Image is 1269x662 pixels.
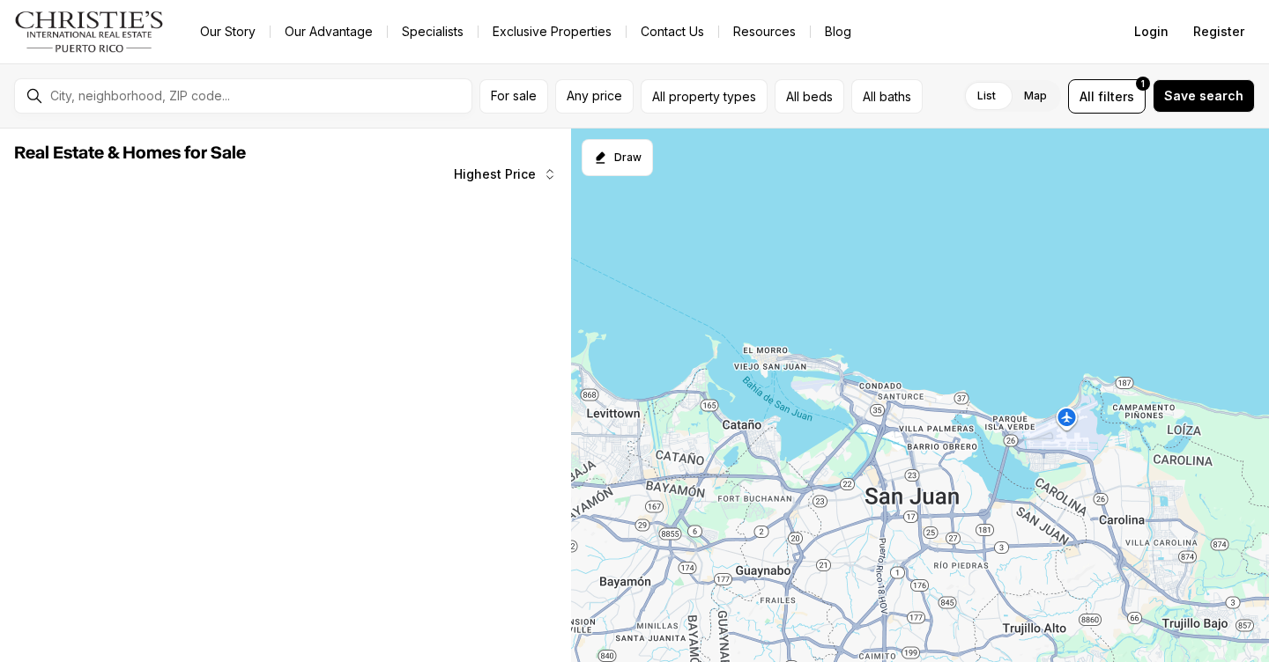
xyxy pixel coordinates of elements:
img: logo [14,11,165,53]
button: All baths [851,79,923,114]
a: Resources [719,19,810,44]
span: filters [1098,87,1134,106]
button: Any price [555,79,634,114]
button: Login [1124,14,1179,49]
button: Save search [1153,79,1255,113]
span: Save search [1164,89,1243,103]
button: Contact Us [627,19,718,44]
a: Our Advantage [271,19,387,44]
label: Map [1010,80,1061,112]
span: Any price [567,89,622,103]
span: Login [1134,25,1169,39]
a: Our Story [186,19,270,44]
button: For sale [479,79,548,114]
button: All property types [641,79,768,114]
a: Exclusive Properties [479,19,626,44]
button: Allfilters1 [1068,79,1146,114]
span: All [1080,87,1095,106]
button: Highest Price [443,157,568,192]
span: Highest Price [454,167,536,181]
span: Real Estate & Homes for Sale [14,144,246,162]
span: 1 [1141,77,1145,91]
button: Start drawing [582,139,653,176]
label: List [963,80,1010,112]
button: Register [1183,14,1255,49]
span: Register [1193,25,1244,39]
button: All beds [775,79,844,114]
span: For sale [491,89,537,103]
a: Blog [811,19,865,44]
a: Specialists [388,19,478,44]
